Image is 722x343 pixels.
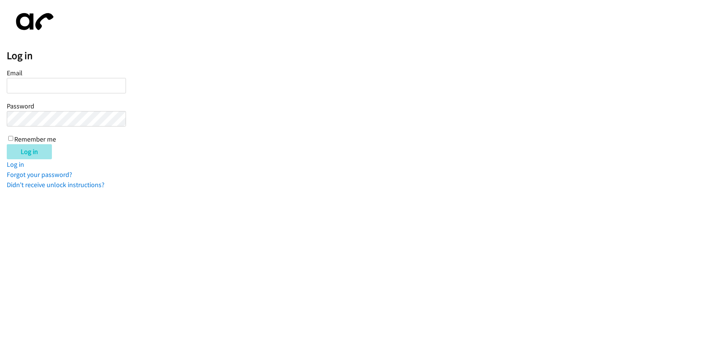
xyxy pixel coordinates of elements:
a: Didn't receive unlock instructions? [7,180,105,189]
h2: Log in [7,49,722,62]
img: aphone-8a226864a2ddd6a5e75d1ebefc011f4aa8f32683c2d82f3fb0802fe031f96514.svg [7,7,59,37]
input: Log in [7,144,52,159]
a: Forgot your password? [7,170,72,179]
label: Email [7,69,23,77]
a: Log in [7,160,24,169]
label: Password [7,102,34,110]
label: Remember me [14,135,56,143]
